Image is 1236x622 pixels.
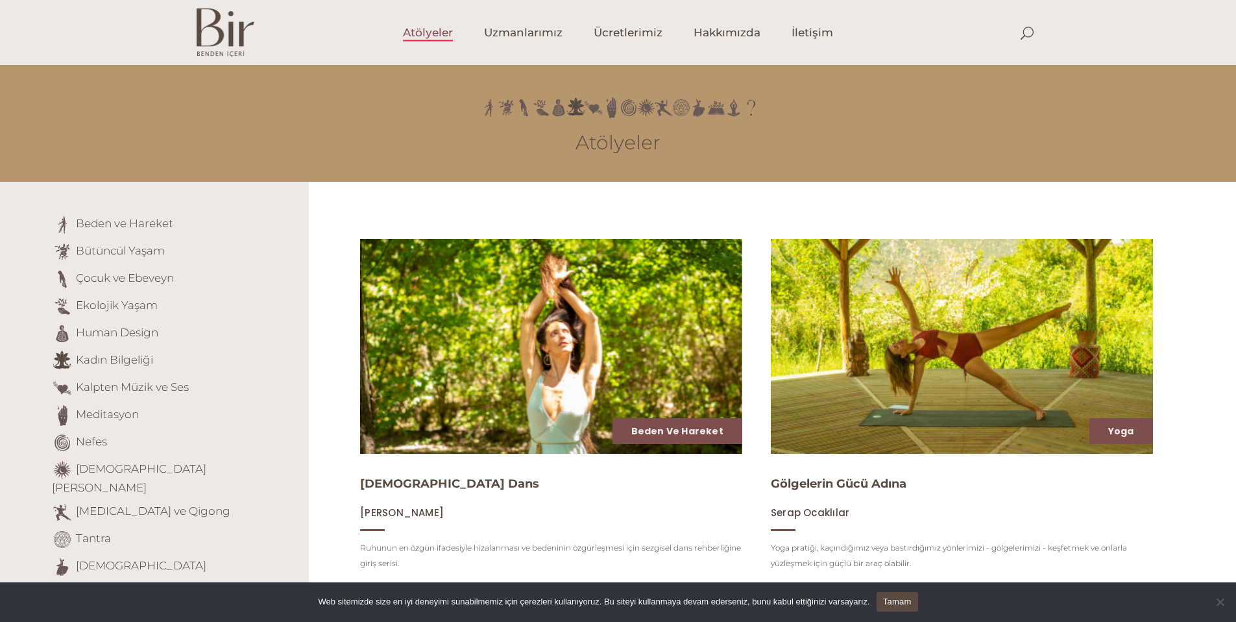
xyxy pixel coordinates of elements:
p: Ruhunun en özgün ifadesiyle hizalanması ve bedeninin özgürleşmesi için sezgisel dans rehberliğine... [360,540,742,571]
a: [DEMOGRAPHIC_DATA] [76,559,206,572]
span: Hakkımızda [694,25,760,40]
span: Hayır [1213,595,1226,608]
span: Web sitemizde size en iyi deneyimi sunabilmemiz için çerezleri kullanıyoruz. Bu siteyi kullanmaya... [318,595,869,608]
a: Kadın Bilgeliği [76,353,153,366]
a: Tantra [76,532,111,545]
a: Meditasyon [76,408,139,421]
span: İletişim [792,25,833,40]
span: [PERSON_NAME] [360,506,444,519]
a: [MEDICAL_DATA] ve Qigong [76,504,230,517]
a: Beden ve Hareket [631,425,723,438]
span: Ücretlerimiz [594,25,662,40]
a: Kalpten Müzik ve Ses [76,380,189,393]
a: Nefes [76,435,107,448]
span: Atölyeler [403,25,453,40]
span: Serap Ocaklılar [771,506,849,519]
a: Bütüncül Yaşam [76,244,165,257]
a: [DEMOGRAPHIC_DATA][PERSON_NAME] [52,462,206,494]
a: Gölgelerin Gücü Adına [771,477,906,491]
a: Tamam [877,592,918,612]
a: [PERSON_NAME] [360,506,444,519]
a: Ekolojik Yaşam [76,299,158,312]
a: Serap Ocaklılar [771,506,849,519]
p: Yoga pratiği, kaçındığımız veya bastırdığımız yönlerimizi - gölgelerimizi - keşfetmek ve onlarla ... [771,540,1153,571]
a: Human Design [76,326,158,339]
a: Yoga [1108,425,1134,438]
span: Uzmanlarımız [484,25,563,40]
a: Beden ve Hareket [76,217,173,230]
a: [DEMOGRAPHIC_DATA] Dans [360,477,539,491]
a: Çocuk ve Ebeveyn [76,271,174,284]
